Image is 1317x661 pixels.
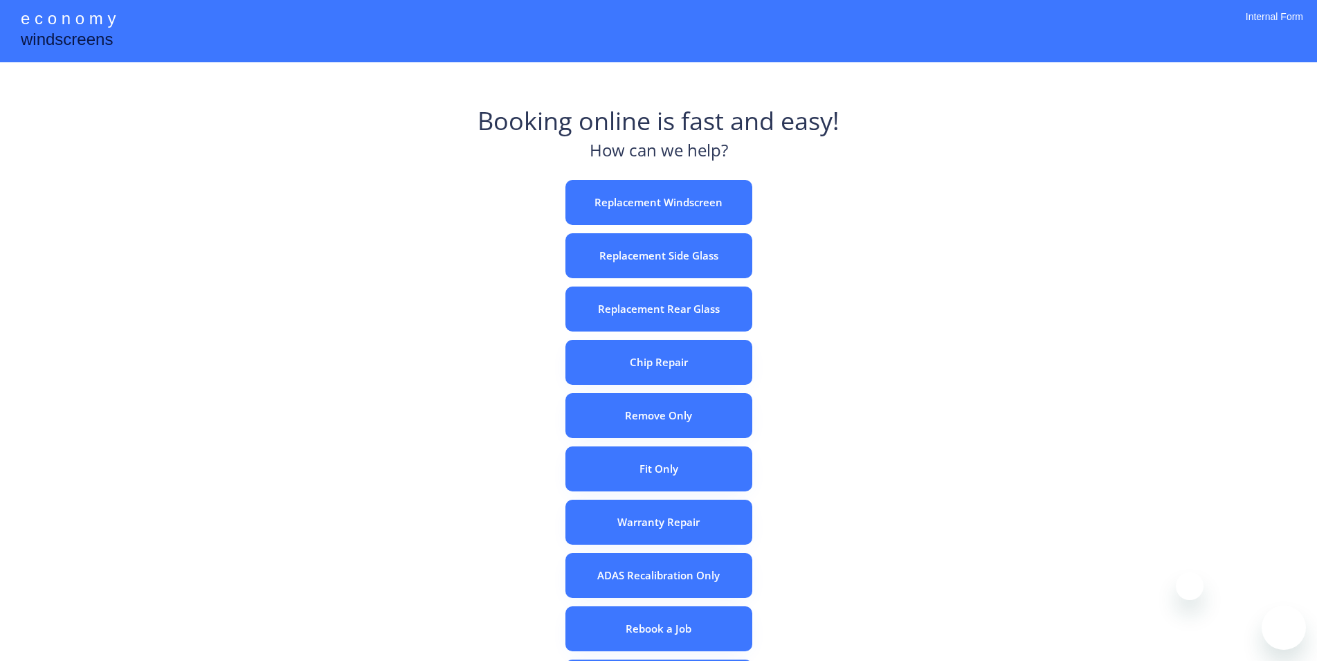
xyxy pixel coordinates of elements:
div: How can we help? [590,138,728,170]
div: Booking online is fast and easy! [478,104,839,138]
div: e c o n o m y [21,7,116,33]
button: Replacement Windscreen [565,180,752,225]
div: Internal Form [1246,10,1303,42]
button: Rebook a Job [565,606,752,651]
button: ADAS Recalibration Only [565,553,752,598]
button: Replacement Side Glass [565,233,752,278]
button: Warranty Repair [565,500,752,545]
button: Chip Repair [565,340,752,385]
div: windscreens [21,28,113,55]
iframe: Close message [1176,572,1204,600]
button: Replacement Rear Glass [565,287,752,332]
iframe: Button to launch messaging window [1262,606,1306,650]
button: Fit Only [565,446,752,491]
button: Remove Only [565,393,752,438]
